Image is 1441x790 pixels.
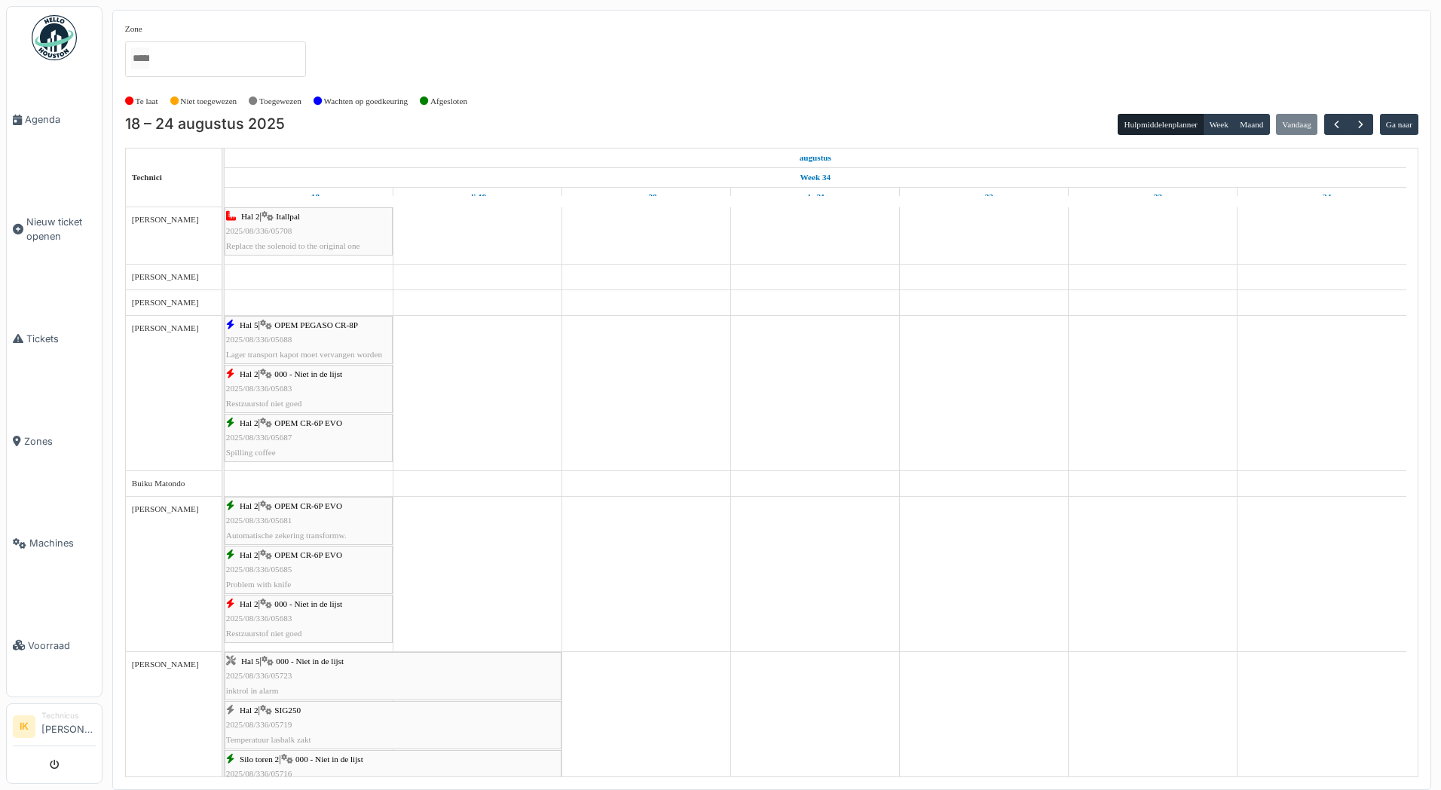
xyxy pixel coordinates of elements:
div: | [226,499,391,543]
span: 2025/08/336/05723 [226,671,292,680]
div: | [226,416,391,460]
span: Tickets [26,332,96,346]
a: Machines [7,492,102,595]
span: 2025/08/336/05687 [226,433,292,442]
button: Week [1203,114,1234,135]
span: Hal 2 [240,418,259,427]
label: Zone [125,23,142,35]
span: Hal 2 [241,212,260,221]
span: Temperatuur lasbalk zakt [226,735,311,744]
span: [PERSON_NAME] [132,323,199,332]
span: 2025/08/336/05708 [226,226,292,235]
a: Week 34 [796,168,834,187]
div: | [226,367,391,411]
span: [PERSON_NAME] [132,215,199,224]
span: OPEM CR-6P EVO [274,501,342,510]
span: Hal 5 [240,320,259,329]
span: Agenda [25,112,96,127]
span: Restzuurstof niet goed [226,399,302,408]
span: [PERSON_NAME] [132,272,199,281]
span: 2025/08/336/05683 [226,614,292,623]
span: Technici [132,173,162,182]
a: 18 augustus 2025 [796,149,835,167]
img: Badge_color-CXgf-gQk.svg [32,15,77,60]
span: Lager transport kapot moet vervangen worden [226,350,382,359]
button: Vandaag [1276,114,1317,135]
label: Wachten op goedkeuring [324,95,408,108]
div: | [226,703,560,747]
span: Hal 5 [241,657,260,666]
span: Hal 2 [240,550,259,559]
a: Zones [7,390,102,492]
a: 20 augustus 2025 [632,188,661,207]
a: Nieuw ticket openen [7,171,102,288]
label: Afgesloten [430,95,467,108]
li: IK [13,715,35,738]
span: Hal 2 [240,501,259,510]
span: 2025/08/336/05683 [226,384,292,393]
span: Automatische zekering transformw. [226,531,347,540]
button: Hulpmiddelenplanner [1118,114,1204,135]
span: 2025/08/336/05685 [226,565,292,574]
span: 2025/08/336/05681 [226,516,292,525]
span: Silo toren 2 [240,755,279,764]
span: Restzuurstof niet goed [226,629,302,638]
span: 2025/08/336/05719 [226,720,292,729]
input: Alles [131,47,149,69]
span: Nieuw ticket openen [26,215,96,243]
span: Spilling coffee [226,448,276,457]
span: OPEM CR-6P EVO [274,418,342,427]
span: Buiku Matondo [132,479,185,488]
span: Voorraad [28,638,96,653]
span: SIG250 [274,706,301,715]
label: Toegewezen [259,95,301,108]
span: 000 - Niet in de lijst [295,755,363,764]
div: | [226,548,391,592]
a: Voorraad [7,595,102,697]
span: OPEM CR-6P EVO [274,550,342,559]
span: Hal 2 [240,369,259,378]
button: Volgende [1348,114,1373,136]
span: 2025/08/336/05716 [226,769,292,778]
span: OPEM PEGASO CR-8P [274,320,358,329]
span: Hal 2 [240,599,259,608]
a: 22 augustus 2025 [971,188,997,207]
li: [PERSON_NAME] [41,710,96,743]
span: Itallpal [276,212,300,221]
span: Hal 2 [240,706,259,715]
span: Machines [29,536,96,550]
label: Te laat [136,95,158,108]
span: Zones [24,434,96,449]
div: | [226,597,391,641]
a: Agenda [7,69,102,171]
button: Maand [1234,114,1270,135]
span: 2025/08/336/05688 [226,335,292,344]
a: 18 augustus 2025 [294,188,323,207]
div: | [226,318,391,362]
a: 24 augustus 2025 [1309,188,1335,207]
span: [PERSON_NAME] [132,504,199,513]
label: Niet toegewezen [180,95,237,108]
div: Technicus [41,710,96,721]
a: Tickets [7,288,102,390]
span: 000 - Niet in de lijst [276,657,344,666]
div: | [226,654,560,698]
span: 000 - Niet in de lijst [274,369,342,378]
span: [PERSON_NAME] [132,298,199,307]
span: 000 - Niet in de lijst [274,599,342,608]
button: Ga naar [1380,114,1419,135]
span: [PERSON_NAME] [132,660,199,669]
span: Replace the solenoid to the original one [226,241,360,250]
h2: 18 – 24 augustus 2025 [125,115,285,133]
span: inktrol in alarm [226,686,279,695]
a: IK Technicus[PERSON_NAME] [13,710,96,746]
a: 23 augustus 2025 [1140,188,1167,207]
span: Problem with knife [226,580,291,589]
div: | [226,210,391,253]
button: Vorige [1324,114,1349,136]
a: 21 augustus 2025 [802,188,829,207]
a: 19 augustus 2025 [465,188,490,207]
